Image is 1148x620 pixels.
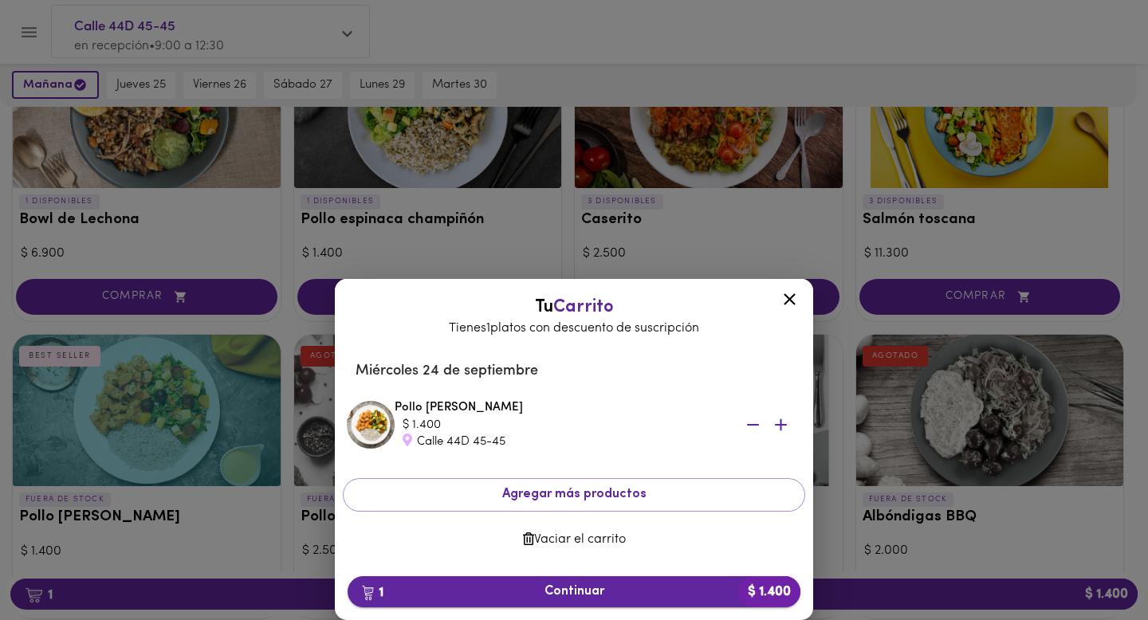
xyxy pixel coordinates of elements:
[360,584,788,599] span: Continuar
[395,399,801,450] div: Pollo [PERSON_NAME]
[738,576,800,607] b: $ 1.400
[352,582,393,602] b: 1
[343,478,805,511] button: Agregar más productos
[362,585,374,601] img: cart.png
[356,532,792,547] span: Vaciar el carrito
[356,487,792,502] span: Agregar más productos
[343,524,805,555] button: Vaciar el carrito
[351,295,797,338] div: Tu
[403,417,721,434] div: $ 1.400
[348,576,800,607] button: 1Continuar$ 1.400
[343,352,805,390] li: Miércoles 24 de septiembre
[553,298,614,316] span: Carrito
[1056,528,1132,604] iframe: Messagebird Livechat Widget
[403,434,721,450] div: Calle 44D 45-45
[347,401,395,449] img: Pollo Tikka Massala
[351,320,797,338] p: Tienes 1 platos con descuento de suscripción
